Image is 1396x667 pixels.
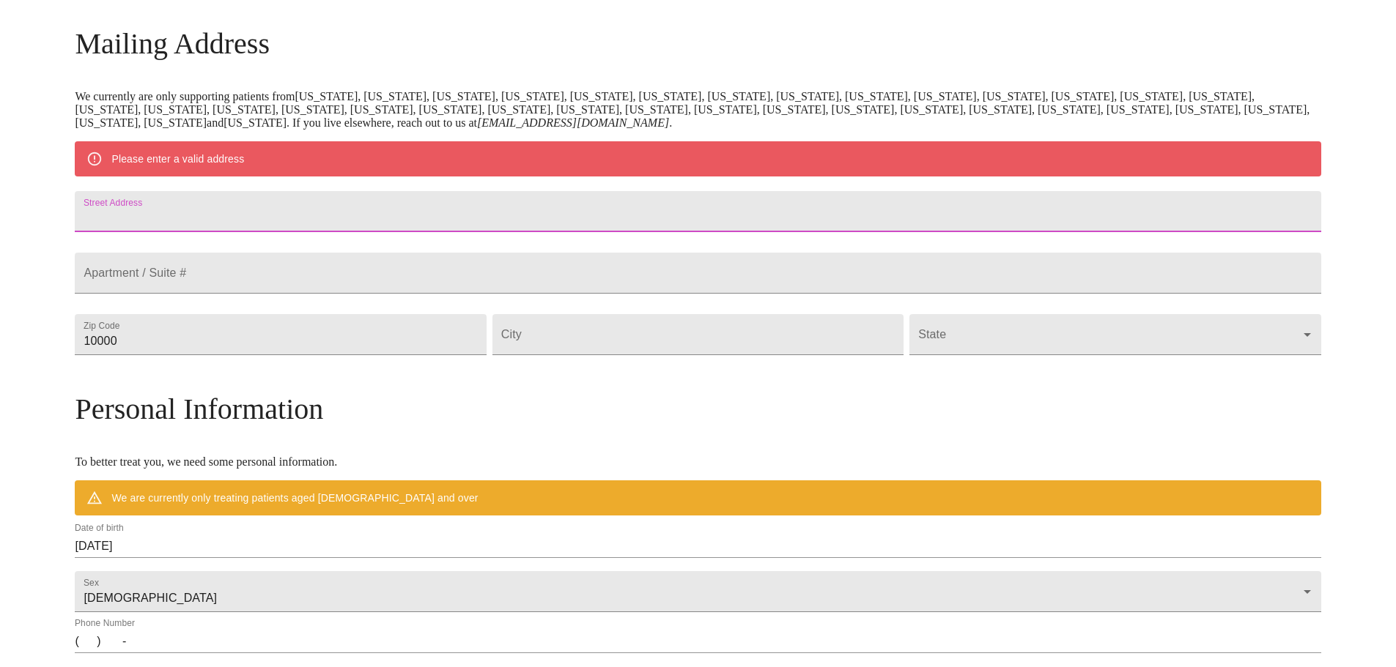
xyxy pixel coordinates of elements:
div: ​ [909,314,1321,355]
div: [DEMOGRAPHIC_DATA] [75,571,1321,612]
p: To better treat you, we need some personal information. [75,455,1321,469]
div: Please enter a valid address [111,146,244,172]
label: Phone Number [75,619,135,628]
h3: Mailing Address [75,26,1321,61]
h3: Personal Information [75,392,1321,426]
div: We are currently only treating patients aged [DEMOGRAPHIC_DATA] and over [111,485,478,511]
em: [EMAIL_ADDRESS][DOMAIN_NAME] [477,116,669,129]
label: Date of birth [75,524,124,533]
p: We currently are only supporting patients from [US_STATE], [US_STATE], [US_STATE], [US_STATE], [U... [75,90,1321,130]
